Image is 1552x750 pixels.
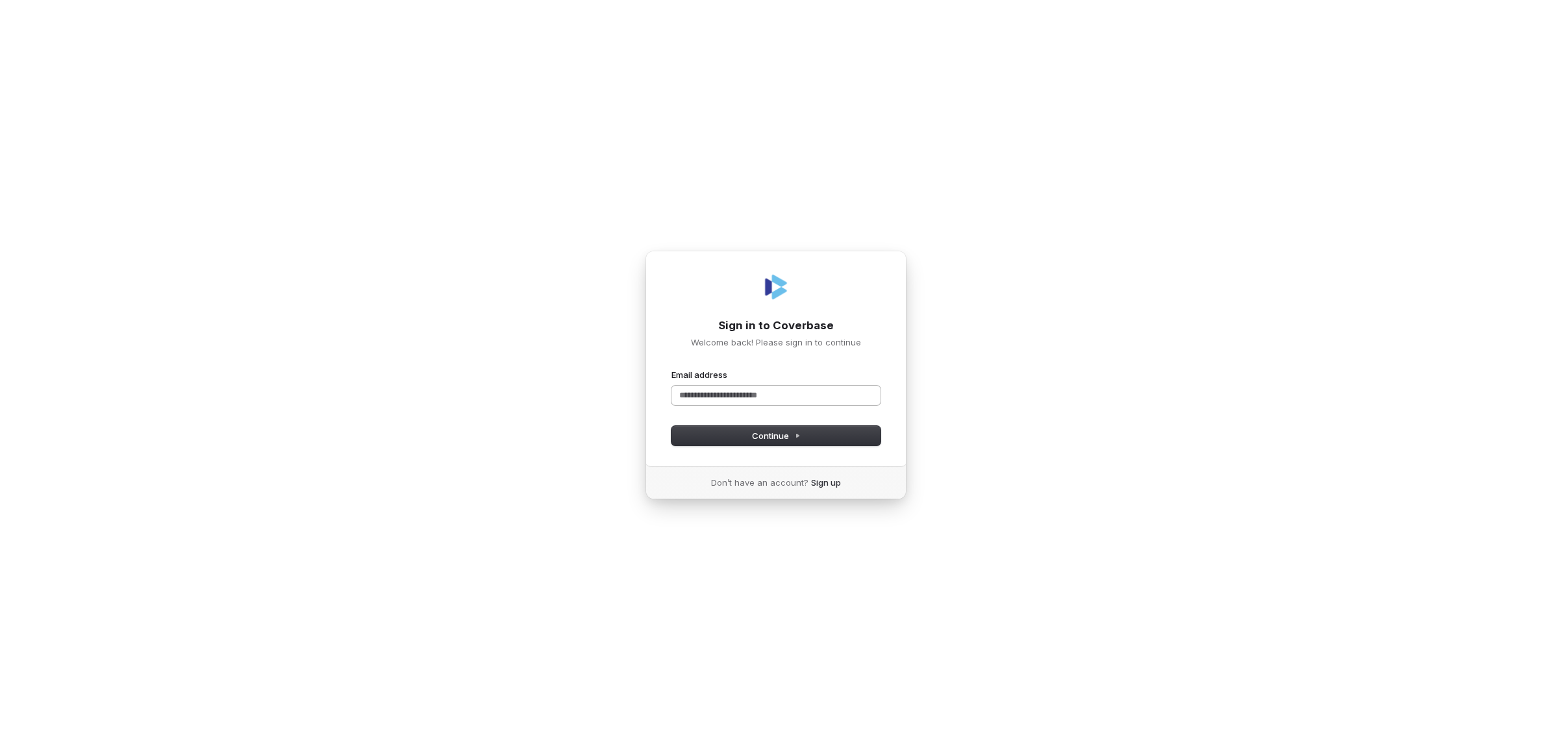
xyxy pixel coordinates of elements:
[760,271,792,303] img: Coverbase
[671,369,727,381] label: Email address
[671,336,881,348] p: Welcome back! Please sign in to continue
[671,318,881,334] h1: Sign in to Coverbase
[671,426,881,445] button: Continue
[752,430,801,442] span: Continue
[711,477,808,488] span: Don’t have an account?
[811,477,841,488] a: Sign up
